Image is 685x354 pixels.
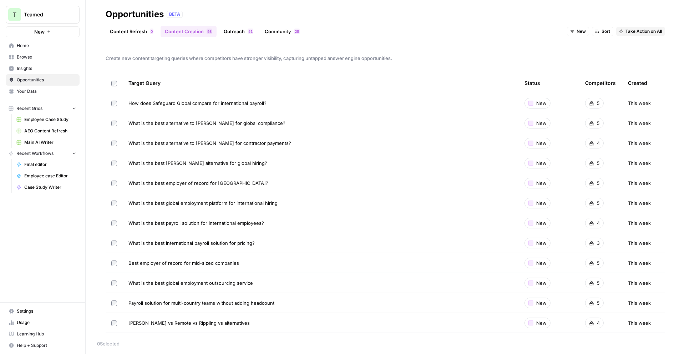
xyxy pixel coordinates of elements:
span: This week [628,279,651,287]
button: Recent Grids [6,103,80,114]
span: 4 [597,319,600,327]
span: Usage [17,319,76,326]
span: New [536,100,547,107]
button: Workspace: Teamed [6,6,80,24]
span: Teamed [24,11,67,18]
span: Browse [17,54,76,60]
span: Employee case Editor [24,173,76,179]
span: How does Safeguard Global compare for international payroll? [128,100,267,107]
span: New [577,28,586,35]
span: What is the best global employment platform for international hiring [128,199,278,207]
span: This week [628,239,651,247]
div: Status [524,73,540,93]
a: Usage [6,317,80,328]
span: Recent Grids [16,105,42,112]
span: Main AI Writer [24,139,76,146]
span: 8 [297,29,299,34]
span: New [536,179,547,187]
button: Recent Workflows [6,148,80,159]
span: Create new content targeting queries where competitors have stronger visibility, capturing untapp... [106,55,665,62]
button: Help + Support [6,340,80,351]
span: 5 [597,120,600,127]
span: New [536,279,547,287]
span: 0 [151,29,153,34]
div: 98 [207,29,212,34]
span: Recent Workflows [16,150,54,157]
div: Target Query [128,73,513,93]
span: This week [628,179,651,187]
span: Insights [17,65,76,72]
a: Employee case Editor [13,170,80,182]
a: Opportunities [6,74,80,86]
span: Settings [17,308,76,314]
div: 51 [248,29,253,34]
span: T [13,10,16,19]
span: Employee Case Study [24,116,76,123]
span: New [536,140,547,147]
span: 3 [597,239,600,247]
span: New [536,219,547,227]
span: New [536,239,547,247]
button: New [6,26,80,37]
span: New [536,299,547,307]
span: Case Study Writer [24,184,76,191]
span: 5 [597,160,600,167]
span: Payroll solution for multi-country teams without adding headcount [128,299,274,307]
span: 5 [597,100,600,107]
span: This week [628,100,651,107]
span: New [536,199,547,207]
button: New [567,27,589,36]
span: This week [628,259,651,267]
div: Competitors [585,73,616,93]
span: [PERSON_NAME] vs Remote vs Rippling vs alternatives [128,319,250,327]
span: Best employer of record for mid-sized companies [128,259,239,267]
a: Browse [6,51,80,63]
span: What is the best payroll solution for international employees? [128,219,264,227]
a: Employee Case Study [13,114,80,125]
button: Take Action on All [616,27,665,36]
span: This week [628,299,651,307]
div: Created [628,73,647,93]
span: Sort [602,28,610,35]
span: New [536,259,547,267]
span: 2 [295,29,297,34]
span: This week [628,319,651,327]
span: What is the best employer of record for [GEOGRAPHIC_DATA]? [128,179,268,187]
span: Opportunities [17,77,76,83]
span: 5 [597,299,600,307]
span: New [536,319,547,327]
span: This week [628,199,651,207]
a: Outreach51 [219,26,258,37]
a: Settings [6,305,80,317]
div: Opportunities [106,9,164,20]
div: 0 Selected [97,340,674,347]
span: This week [628,120,651,127]
a: Insights [6,63,80,74]
span: Take Action on All [625,28,662,35]
span: 5 [597,179,600,187]
a: Home [6,40,80,51]
span: This week [628,140,651,147]
span: New [536,160,547,167]
span: 4 [597,140,600,147]
span: 5 [597,199,600,207]
a: Community28 [260,26,304,37]
a: Your Data [6,86,80,97]
span: New [536,120,547,127]
a: Case Study Writer [13,182,80,193]
span: Final editor [24,161,76,168]
span: What is the best [PERSON_NAME] alternative for global hiring? [128,160,267,167]
span: What is the best alternative to [PERSON_NAME] for contractor payments? [128,140,291,147]
a: Learning Hub [6,328,80,340]
span: 8 [209,29,212,34]
a: Final editor [13,159,80,170]
span: Your Data [17,88,76,95]
span: This week [628,160,651,167]
a: AEO Content Refresh [13,125,80,137]
span: New [34,28,45,35]
span: Home [17,42,76,49]
span: Learning Hub [17,331,76,337]
div: BETA [167,11,183,18]
span: 5 [597,279,600,287]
